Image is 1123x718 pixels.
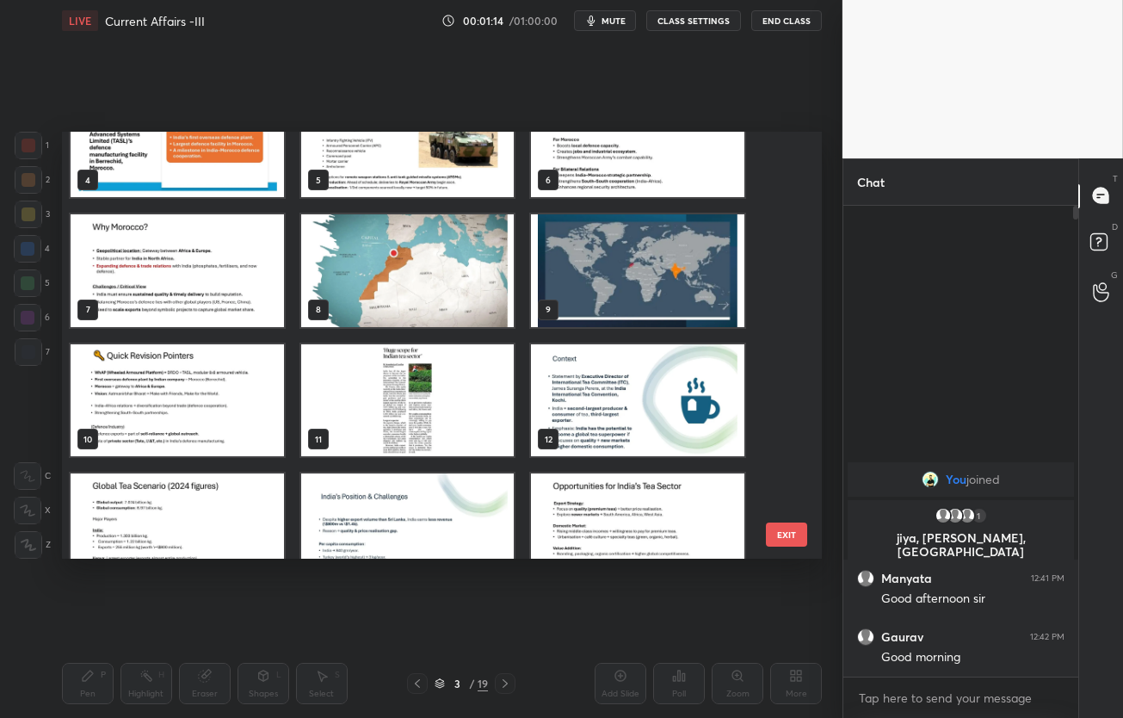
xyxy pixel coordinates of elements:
div: 2 [15,166,50,194]
div: / [469,678,474,689]
p: T [1113,172,1118,185]
img: default.png [958,507,975,524]
div: 1 [15,132,49,159]
div: 1 [970,507,987,524]
img: 17599075310A8U1U.pdf [531,214,744,327]
div: 19 [478,676,488,691]
div: 12:41 PM [1031,573,1064,584]
button: mute [574,10,636,31]
img: default.png [857,570,874,587]
p: jiya, [PERSON_NAME], [GEOGRAPHIC_DATA] [858,531,1064,559]
img: 17599075310A8U1U.pdf [531,474,744,586]
div: grid [843,459,1078,677]
div: 12:42 PM [1030,632,1064,642]
span: You [946,473,966,486]
img: 17599075310A8U1U.pdf [531,84,744,197]
div: grid [62,132,792,560]
img: 17599075310A8U1U.pdf [300,344,514,456]
img: default.png [857,628,874,646]
img: 17599075310A8U1U.pdf [300,474,514,586]
div: LIVE [62,10,98,31]
p: G [1111,269,1118,282]
div: X [14,497,51,524]
button: EXIT [766,523,807,547]
div: 6 [14,304,50,331]
div: 7 [15,338,50,366]
p: Chat [843,159,898,205]
div: Z [15,531,51,559]
img: 17599075310A8U1U.pdf [71,344,284,456]
div: 3 [15,201,50,228]
button: End Class [751,10,822,31]
span: mute [602,15,626,27]
img: 17599075310A8U1U.pdf [531,344,744,456]
span: joined [966,473,1000,486]
h4: Current Affairs -III [105,13,205,29]
div: Good morning [881,649,1064,666]
img: 17599075310A8U1U.pdf [71,474,284,586]
h6: Gaurav [881,629,923,645]
img: cbb332b380cd4d0a9bcabf08f684c34f.jpg [922,471,939,488]
img: 17599075310A8U1U.pdf [300,214,514,327]
button: CLASS SETTINGS [646,10,741,31]
p: D [1112,220,1118,233]
img: 17599075310A8U1U.pdf [71,84,284,197]
h6: Manyata [881,571,932,586]
div: Good afternoon sir [881,591,1064,608]
div: C [14,462,51,490]
img: default.png [934,507,951,524]
img: 17599075310A8U1U.pdf [300,84,514,197]
div: 3 [448,678,466,689]
img: default.png [946,507,963,524]
img: 17599075310A8U1U.pdf [71,214,284,327]
div: 5 [14,269,50,297]
div: 4 [14,235,50,263]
